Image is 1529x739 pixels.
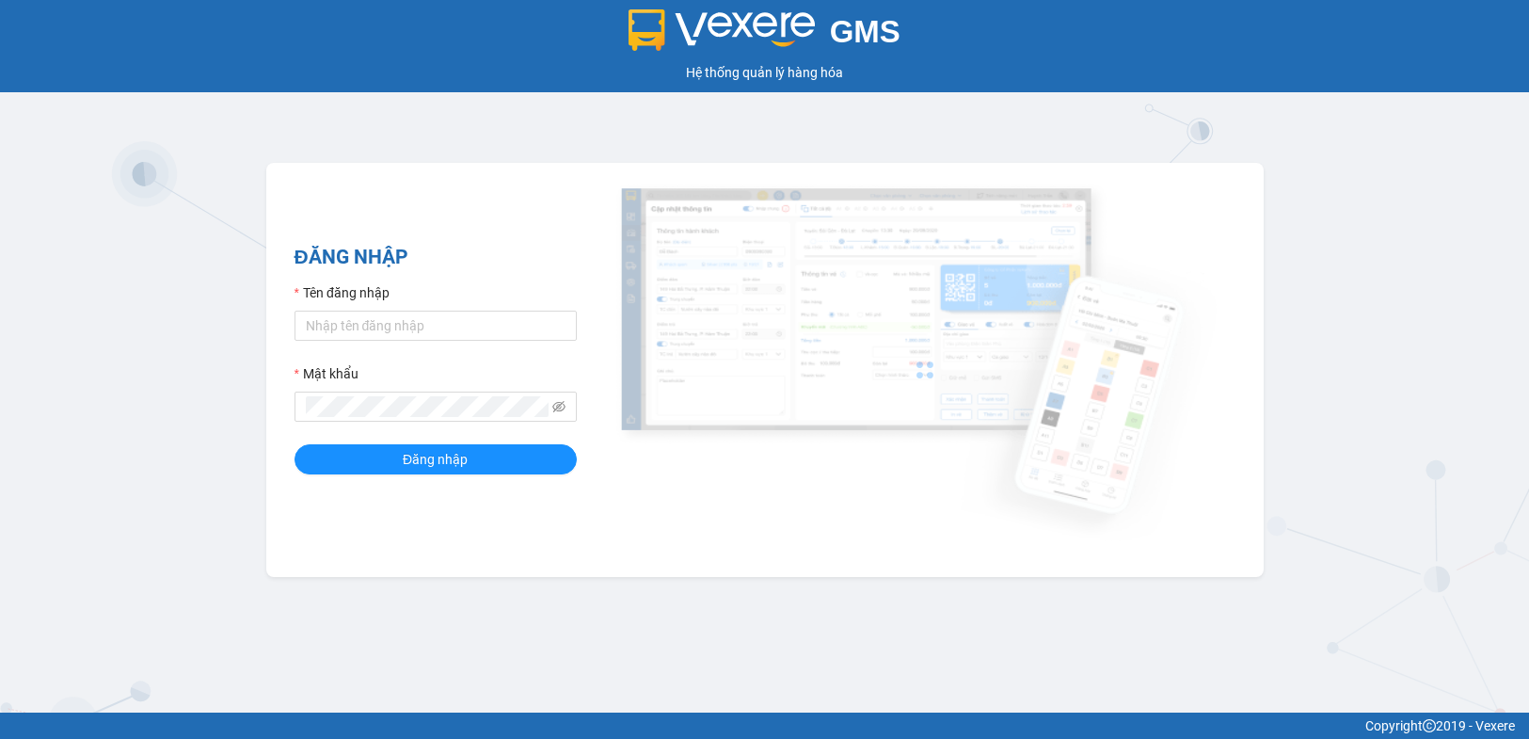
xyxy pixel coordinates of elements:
div: Copyright 2019 - Vexere [14,715,1515,736]
input: Mật khẩu [306,396,549,417]
span: Đăng nhập [403,449,468,470]
button: Đăng nhập [295,444,577,474]
div: Hệ thống quản lý hàng hóa [5,62,1524,83]
span: eye-invisible [552,400,565,413]
h2: ĐĂNG NHẬP [295,242,577,273]
span: copyright [1423,719,1436,732]
span: GMS [830,14,900,49]
input: Tên đăng nhập [295,311,577,341]
a: GMS [629,28,900,43]
label: Tên đăng nhập [295,282,390,303]
label: Mật khẩu [295,363,358,384]
img: logo 2 [629,9,815,51]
